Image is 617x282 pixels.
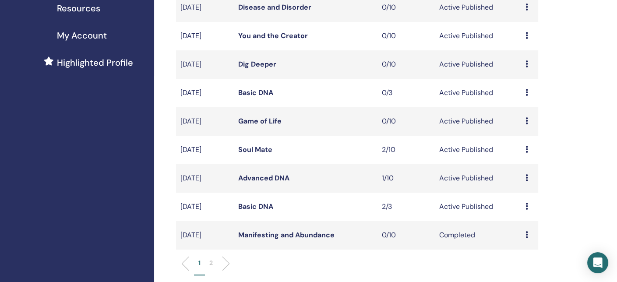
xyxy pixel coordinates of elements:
[57,56,133,69] span: Highlighted Profile
[57,29,107,42] span: My Account
[435,164,521,193] td: Active Published
[238,202,273,211] a: Basic DNA
[238,3,311,12] a: Disease and Disorder
[176,164,233,193] td: [DATE]
[176,107,233,136] td: [DATE]
[435,221,521,250] td: Completed
[377,79,435,107] td: 0/3
[377,164,435,193] td: 1/10
[176,22,233,50] td: [DATE]
[176,50,233,79] td: [DATE]
[377,22,435,50] td: 0/10
[435,136,521,164] td: Active Published
[377,107,435,136] td: 0/10
[377,193,435,221] td: 2/3
[435,107,521,136] td: Active Published
[238,230,334,240] a: Manifesting and Abundance
[435,50,521,79] td: Active Published
[176,221,233,250] td: [DATE]
[198,258,201,268] p: 1
[377,50,435,79] td: 0/10
[238,116,281,126] a: Game of Life
[57,2,100,15] span: Resources
[435,22,521,50] td: Active Published
[587,252,608,273] div: Open Intercom Messenger
[377,136,435,164] td: 2/10
[238,88,273,97] a: Basic DNA
[176,193,233,221] td: [DATE]
[238,60,276,69] a: Dig Deeper
[435,193,521,221] td: Active Published
[435,79,521,107] td: Active Published
[176,136,233,164] td: [DATE]
[238,31,307,40] a: You and the Creator
[209,258,213,268] p: 2
[238,173,289,183] a: Advanced DNA
[176,79,233,107] td: [DATE]
[377,221,435,250] td: 0/10
[238,145,272,154] a: Soul Mate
